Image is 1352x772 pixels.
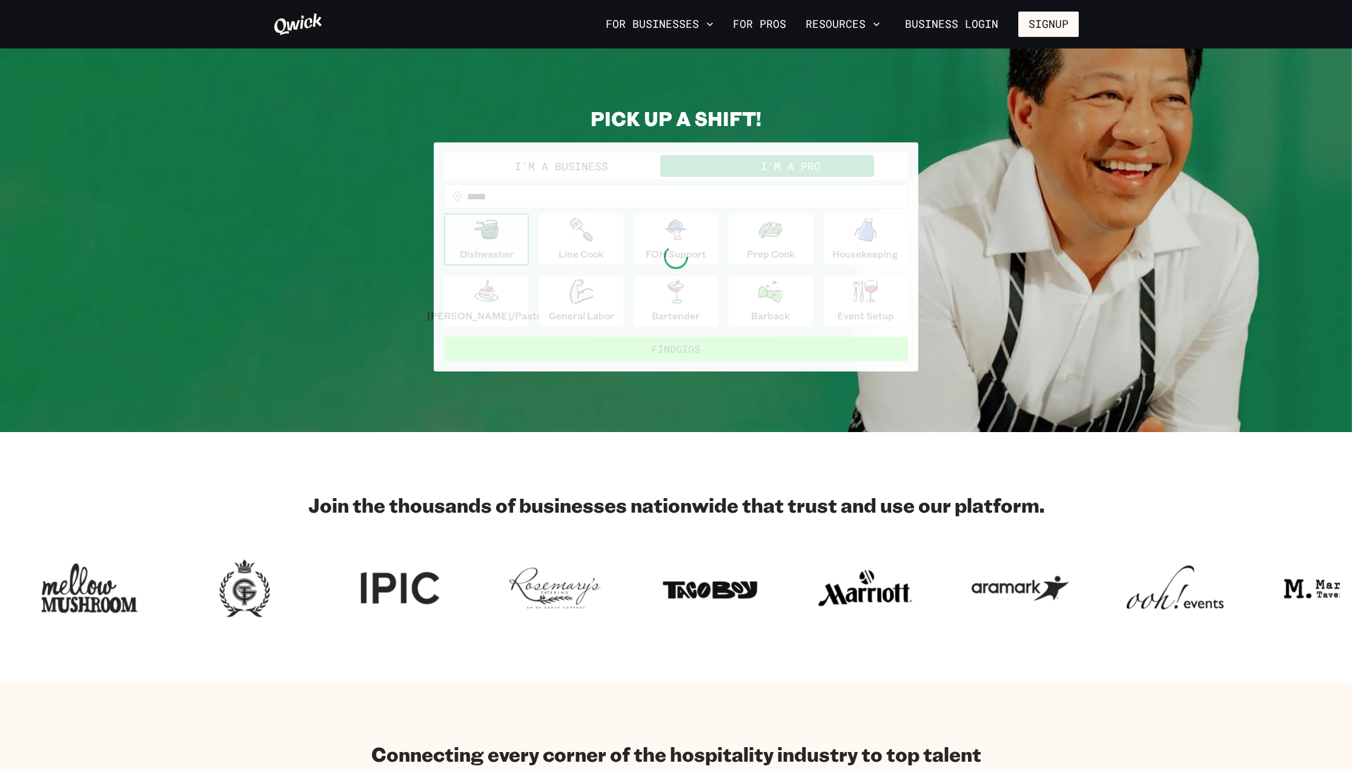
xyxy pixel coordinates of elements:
h2: PICK UP A SHIFT! [434,106,918,130]
img: Logo for Taco Boy [661,556,758,621]
h2: Connecting every corner of the hospitality industry to top talent [371,742,981,766]
button: Resources [801,14,885,35]
button: Signup [1018,12,1079,37]
p: [PERSON_NAME]/Pastry [427,308,546,323]
img: Logo for Mellow Mushroom [41,556,138,621]
a: Business Login [895,12,1009,37]
img: Logo for IPIC [351,556,448,621]
img: Logo for Aramark [972,556,1069,621]
img: Logo for Georgian Terrace [196,556,293,621]
h2: Join the thousands of businesses nationwide that trust and use our platform. [273,493,1079,517]
button: For Businesses [601,14,718,35]
a: For Pros [728,14,791,35]
img: Logo for Marriott [817,556,913,621]
img: Logo for Rosemary's Catering [506,556,603,621]
img: Logo for ooh events [1127,556,1224,621]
